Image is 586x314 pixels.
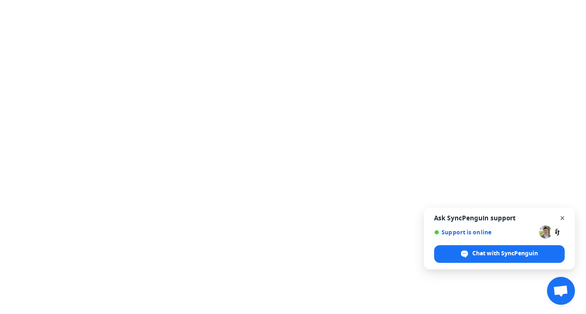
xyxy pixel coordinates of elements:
div: Chat with SyncPenguin [434,245,565,263]
span: Ask SyncPenguin support [434,214,565,222]
div: Open chat [547,277,575,305]
span: Close chat [557,212,568,224]
span: Chat with SyncPenguin [472,249,538,258]
span: Support is online [434,229,536,236]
